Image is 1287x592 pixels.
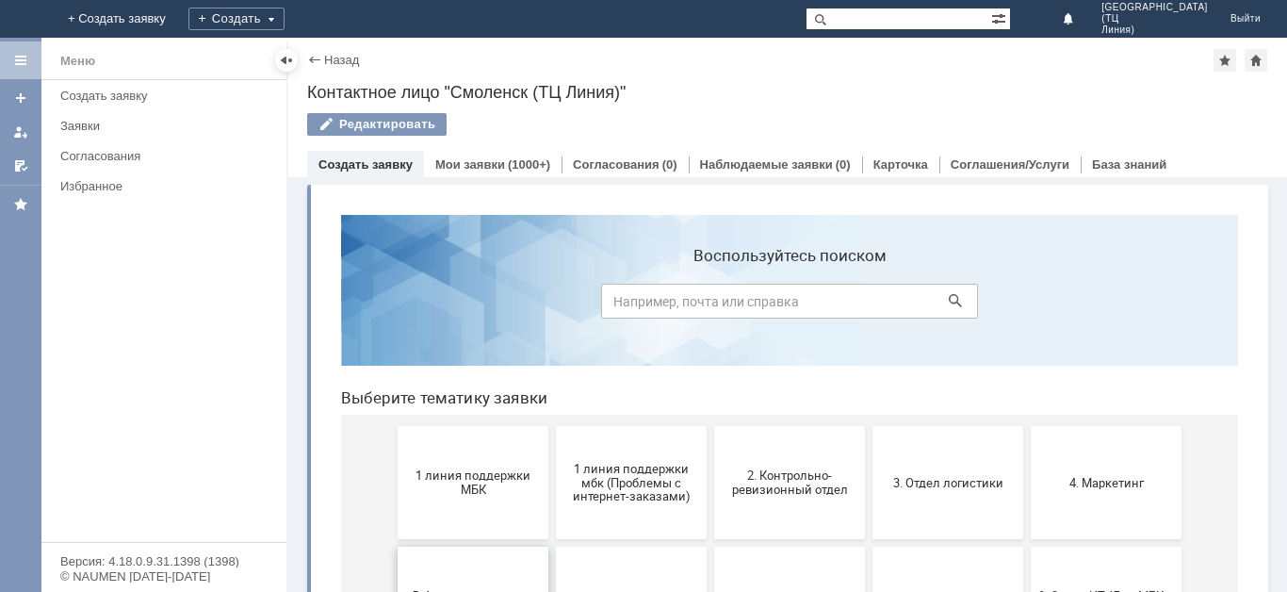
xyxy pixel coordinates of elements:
[1092,157,1166,172] a: База знаний
[546,226,697,339] button: 3. Отдел логистики
[72,468,222,581] button: Бухгалтерия (для мбк)
[77,517,217,531] span: Бухгалтерия (для мбк)
[60,119,275,133] div: Заявки
[388,226,539,339] button: 2. Контрольно-ревизионный отдел
[53,81,283,110] a: Создать заявку
[1101,2,1208,13] span: [GEOGRAPHIC_DATA]
[60,89,275,103] div: Создать заявку
[60,50,95,73] div: Меню
[53,111,283,140] a: Заявки
[60,149,275,163] div: Согласования
[710,275,850,289] span: 4. Маркетинг
[6,83,36,113] a: Создать заявку
[700,157,833,172] a: Наблюдаемые заявки
[275,84,652,119] input: Например, почта или справка
[710,517,850,531] span: Финансовый отдел
[951,157,1069,172] a: Соглашения/Услуги
[705,468,855,581] button: Финансовый отдел
[836,157,851,172] div: (0)
[1101,13,1208,25] span: (ТЦ
[705,347,855,460] button: 9. Отдел-ИТ (Для МБК и Пекарни)
[307,83,1268,102] div: Контактное лицо "Смоленск (ТЦ Линия)"
[508,157,550,172] div: (1000+)
[72,347,222,460] button: 5. Административно-хозяйственный отдел
[188,8,285,30] div: Создать
[275,46,652,65] label: Воспользуйтесь поиском
[873,157,928,172] a: Карточка
[60,179,254,193] div: Избранное
[275,49,298,72] div: Скрыть меню
[230,226,381,339] button: 1 линия поддержки мбк (Проблемы с интернет-заказами)
[236,517,375,531] span: Отдел ИТ (1С)
[60,555,268,567] div: Версия: 4.18.0.9.31.1398 (1398)
[53,141,283,171] a: Согласования
[1245,49,1267,72] div: Сделать домашней страницей
[546,347,697,460] button: 8. Отдел качества
[394,269,533,297] span: 2. Контрольно-ревизионный отдел
[991,8,1010,26] span: Расширенный поиск
[388,347,539,460] button: 7. Служба безопасности
[705,226,855,339] button: 4. Маркетинг
[236,396,375,410] span: 6. Закупки
[77,269,217,297] span: 1 линия поддержки МБК
[394,396,533,410] span: 7. Служба безопасности
[1101,25,1208,36] span: Линия)
[662,157,677,172] div: (0)
[15,189,912,207] header: Выберите тематику заявки
[552,396,692,410] span: 8. Отдел качества
[324,53,359,67] a: Назад
[552,275,692,289] span: 3. Отдел логистики
[1214,49,1236,72] div: Добавить в избранное
[388,468,539,581] button: Отдел-ИТ (Битрикс24 и CRM)
[710,389,850,418] span: 9. Отдел-ИТ (Для МБК и Пекарни)
[6,117,36,147] a: Мои заявки
[6,151,36,181] a: Мои согласования
[60,570,268,583] div: © NAUMEN [DATE]-[DATE]
[394,510,533,538] span: Отдел-ИТ (Битрикс24 и CRM)
[230,468,381,581] button: Отдел ИТ (1С)
[236,261,375,304] span: 1 линия поддержки мбк (Проблемы с интернет-заказами)
[77,389,217,418] span: 5. Административно-хозяйственный отдел
[573,157,660,172] a: Согласования
[552,517,692,531] span: Отдел-ИТ (Офис)
[318,157,413,172] a: Создать заявку
[230,347,381,460] button: 6. Закупки
[435,157,505,172] a: Мои заявки
[546,468,697,581] button: Отдел-ИТ (Офис)
[72,226,222,339] button: 1 линия поддержки МБК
